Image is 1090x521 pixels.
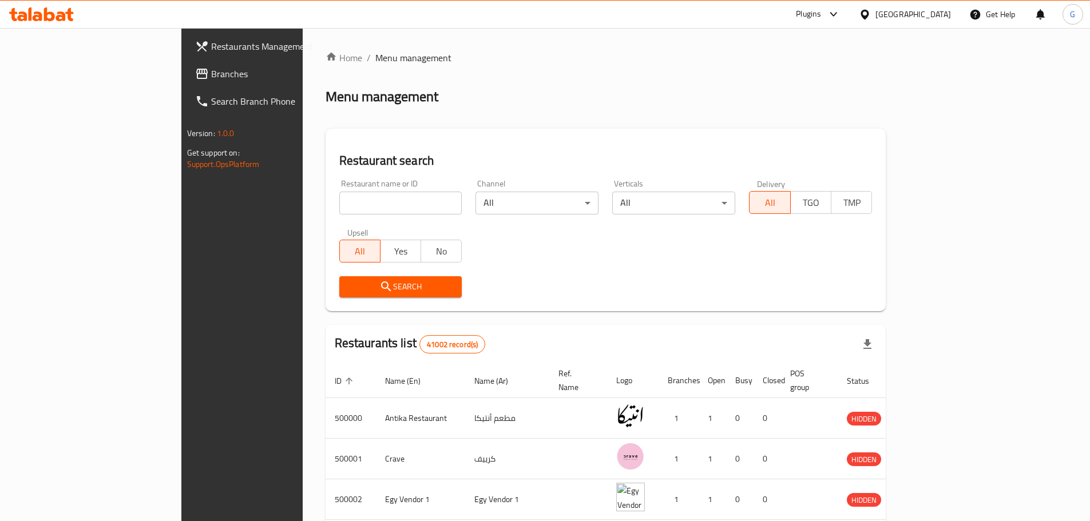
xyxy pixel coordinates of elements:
a: Restaurants Management [186,33,363,60]
button: No [421,240,462,263]
span: Search [348,280,453,294]
span: All [754,194,786,211]
span: HIDDEN [847,494,881,507]
td: 1 [699,398,726,439]
div: Export file [854,331,881,358]
span: 41002 record(s) [420,339,485,350]
nav: breadcrumb [326,51,886,65]
span: Get support on: [187,145,240,160]
button: TGO [790,191,831,214]
div: All [475,192,598,214]
span: HIDDEN [847,412,881,425]
div: HIDDEN [847,452,881,466]
button: Yes [380,240,421,263]
span: Ref. Name [558,367,593,394]
span: Search Branch Phone [211,94,354,108]
label: Upsell [347,228,368,236]
th: Open [699,363,726,398]
div: [GEOGRAPHIC_DATA] [875,8,951,21]
button: TMP [831,191,872,214]
span: Yes [385,243,417,260]
img: Antika Restaurant [616,401,645,430]
td: Antika Restaurant [376,398,465,439]
span: HIDDEN [847,453,881,466]
a: Search Branch Phone [186,88,363,115]
th: Logo [607,363,659,398]
span: Menu management [375,51,451,65]
span: Name (En) [385,374,435,388]
div: Total records count [419,335,485,353]
td: مطعم أنتيكا [465,398,549,439]
td: 0 [726,439,754,479]
th: Busy [726,363,754,398]
td: 0 [754,479,781,520]
td: 1 [659,398,699,439]
span: Restaurants Management [211,39,354,53]
span: All [344,243,376,260]
span: Branches [211,67,354,81]
span: 1.0.0 [217,126,235,141]
h2: Restaurants list [335,335,486,353]
a: Support.OpsPlatform [187,157,260,172]
h2: Menu management [326,88,438,106]
td: 0 [754,439,781,479]
span: Name (Ar) [474,374,523,388]
td: Egy Vendor 1 [376,479,465,520]
td: 1 [699,479,726,520]
label: Delivery [757,180,786,188]
img: Crave [616,442,645,471]
span: No [426,243,457,260]
span: Status [847,374,884,388]
img: Egy Vendor 1 [616,483,645,511]
td: Crave [376,439,465,479]
td: 0 [726,398,754,439]
button: Search [339,276,462,297]
span: Version: [187,126,215,141]
button: All [339,240,380,263]
input: Search for restaurant name or ID.. [339,192,462,214]
td: 0 [754,398,781,439]
span: POS group [790,367,824,394]
li: / [367,51,371,65]
td: كرييف [465,439,549,479]
h2: Restaurant search [339,152,873,169]
th: Branches [659,363,699,398]
div: Plugins [796,7,821,21]
div: HIDDEN [847,493,881,507]
span: TMP [836,194,867,211]
a: Branches [186,60,363,88]
button: All [749,191,790,214]
span: ID [335,374,356,388]
th: Closed [754,363,781,398]
div: All [612,192,735,214]
td: 1 [659,479,699,520]
span: G [1070,8,1075,21]
td: Egy Vendor 1 [465,479,549,520]
td: 1 [699,439,726,479]
td: 0 [726,479,754,520]
span: TGO [795,194,827,211]
td: 1 [659,439,699,479]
